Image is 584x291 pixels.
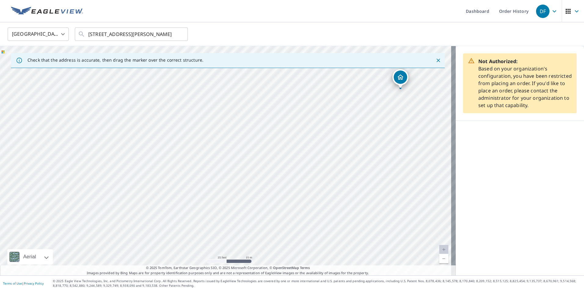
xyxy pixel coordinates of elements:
input: Search by address or latitude-longitude [88,26,175,43]
a: Current Level 20, Zoom Out [439,254,448,263]
p: Based on your organization's configuration, you have been restricted from placing an order. If yo... [478,58,572,109]
div: [GEOGRAPHIC_DATA] [8,26,69,43]
p: Check that the address is accurate, then drag the marker over the correct structure. [27,57,203,63]
strong: Not Authorized: [478,58,518,65]
p: © 2025 Eagle View Technologies, Inc. and Pictometry International Corp. All Rights Reserved. Repo... [53,279,581,288]
a: Terms of Use [3,281,22,286]
div: Aerial [21,249,38,264]
a: Privacy Policy [24,281,44,286]
div: DF [536,5,549,18]
a: Terms [300,265,310,270]
div: Aerial [7,249,53,264]
div: Dropped pin, building 1, Residential property, 1447 Coleman Rd Franklin, TN 37064 [392,69,408,88]
button: Close [434,56,442,64]
p: | [3,282,44,285]
span: © 2025 TomTom, Earthstar Geographics SIO, © 2025 Microsoft Corporation, © [146,265,310,271]
img: EV Logo [11,7,83,16]
a: OpenStreetMap [273,265,299,270]
a: Current Level 20, Zoom In Disabled [439,245,448,254]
